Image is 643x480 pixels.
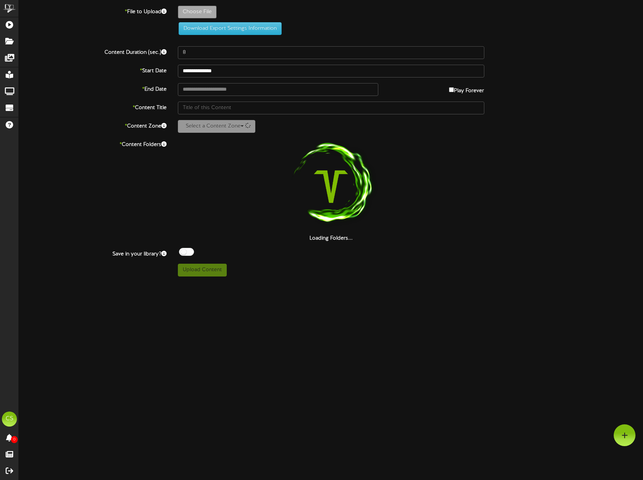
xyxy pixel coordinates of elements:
a: Download Export Settings Information [175,26,282,31]
label: Content Folders [13,138,172,149]
label: End Date [13,83,172,93]
label: Play Forever [449,83,484,95]
button: Download Export Settings Information [179,22,282,35]
input: Title of this Content [178,102,484,114]
label: Content Duration (sec.) [13,46,172,56]
label: Start Date [13,65,172,75]
button: Upload Content [178,264,227,276]
strong: Loading Folders... [309,235,353,241]
input: Play Forever [449,87,454,92]
label: Content Zone [13,120,172,130]
span: 0 [11,436,18,443]
label: Content Title [13,102,172,112]
div: CS [2,412,17,427]
img: loading-spinner-1.png [283,138,379,235]
label: File to Upload [13,6,172,16]
button: Select a Content Zone [178,120,255,133]
label: Save in your library? [13,248,172,258]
